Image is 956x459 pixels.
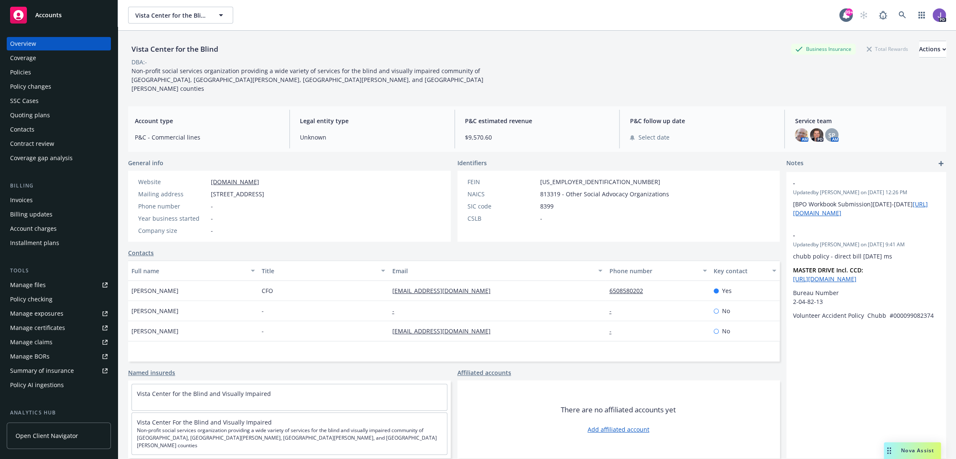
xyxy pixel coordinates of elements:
div: FEIN [467,177,537,186]
div: Manage claims [10,335,53,349]
div: Manage BORs [10,350,50,363]
span: No [722,306,730,315]
span: CFO [262,286,273,295]
a: Affiliated accounts [457,368,511,377]
button: Full name [128,261,258,281]
div: Website [138,177,207,186]
div: CSLB [467,214,537,223]
button: Phone number [606,261,710,281]
span: Manage exposures [7,307,111,320]
button: Nova Assist [884,442,941,459]
div: Actions [919,41,946,57]
div: Policy checking [10,293,53,306]
div: NAICS [467,190,537,198]
a: Search [894,7,911,24]
div: Quoting plans [10,108,50,122]
a: Policies [7,66,111,79]
a: Manage files [7,278,111,292]
a: Quoting plans [7,108,111,122]
div: 99+ [845,8,853,16]
span: There are no affiliated accounts yet [561,405,676,415]
div: Total Rewards [862,44,912,54]
span: [PERSON_NAME] [131,306,179,315]
span: Non-profit social services organization providing a wide variety of services for the blind and vi... [137,427,442,449]
span: Vista Center for the Blind [135,11,208,20]
a: - [392,307,401,315]
div: SSC Cases [10,94,39,108]
span: Identifiers [457,158,487,167]
a: - [609,307,618,315]
div: Billing updates [10,208,53,221]
div: Coverage gap analysis [10,151,73,165]
a: add [936,158,946,169]
span: Updated by [PERSON_NAME] on [DATE] 9:41 AM [793,241,939,248]
div: Contacts [10,123,34,136]
span: Accounts [35,12,62,18]
span: - [262,327,264,335]
a: Manage BORs [7,350,111,363]
p: chubb policy - direct bill [DATE] ms [793,252,939,261]
div: Full name [131,266,246,275]
img: photo [810,128,823,142]
img: photo [795,128,808,142]
a: Start snowing [855,7,872,24]
a: SSC Cases [7,94,111,108]
a: Contract review [7,137,111,150]
a: Billing updates [7,208,111,221]
div: Vista Center for the Blind [128,44,222,55]
div: Billing [7,182,111,190]
div: -Updatedby [PERSON_NAME] on [DATE] 9:41 AMchubb policy - direct bill [DATE] msMASTER DRIVE Incl. ... [786,224,946,327]
button: Key contact [710,261,780,281]
span: 8399 [540,202,554,211]
a: Add affiliated account [588,425,649,434]
a: Installment plans [7,236,111,250]
span: [PERSON_NAME] [131,286,179,295]
div: Analytics hub [7,409,111,417]
a: Policy checking [7,293,111,306]
div: SIC code [467,202,537,211]
div: Manage files [10,278,46,292]
div: Year business started [138,214,207,223]
div: Title [262,266,376,275]
a: Manage certificates [7,321,111,335]
strong: MASTER DRIVE Incl. CCD: [793,266,863,274]
img: photo [932,8,946,22]
span: P&C follow up date [630,116,774,125]
a: Switch app [913,7,930,24]
div: Drag to move [884,442,894,459]
span: - [211,214,213,223]
div: Manage exposures [10,307,63,320]
span: - [262,306,264,315]
a: [EMAIL_ADDRESS][DOMAIN_NAME] [392,287,497,295]
span: P&C estimated revenue [465,116,609,125]
span: Updated by [PERSON_NAME] on [DATE] 12:26 PM [793,189,939,196]
div: Mailing address [138,190,207,198]
a: Policy changes [7,80,111,93]
div: Policy AI ingestions [10,378,64,392]
button: Vista Center for the Blind [128,7,233,24]
span: Notes [786,158,804,169]
div: -Updatedby [PERSON_NAME] on [DATE] 12:26 PM[BPO Workbook Submission][DATE]-[DATE][URL][DOMAIN_NAME] [786,172,946,224]
span: [PERSON_NAME] [131,327,179,335]
p: Bureau Number 2-04-82-13 [793,288,939,306]
a: [DOMAIN_NAME] [211,178,259,186]
a: Invoices [7,193,111,207]
span: 813319 - Other Social Advocacy Organizations [540,190,669,198]
a: Contacts [128,248,154,257]
span: Account type [135,116,279,125]
div: Email [392,266,593,275]
div: Phone number [609,266,697,275]
div: Contract review [10,137,54,150]
div: Invoices [10,193,33,207]
a: Policy AI ingestions [7,378,111,392]
p: Volunteer Accident Policy Chubb #000099082374 [793,311,939,320]
div: Account charges [10,222,57,235]
span: - [793,231,917,240]
div: Manage certificates [10,321,65,335]
div: Installment plans [10,236,59,250]
a: Named insureds [128,368,175,377]
span: No [722,327,730,335]
span: Service team [795,116,939,125]
a: Accounts [7,3,111,27]
div: Summary of insurance [10,364,74,377]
